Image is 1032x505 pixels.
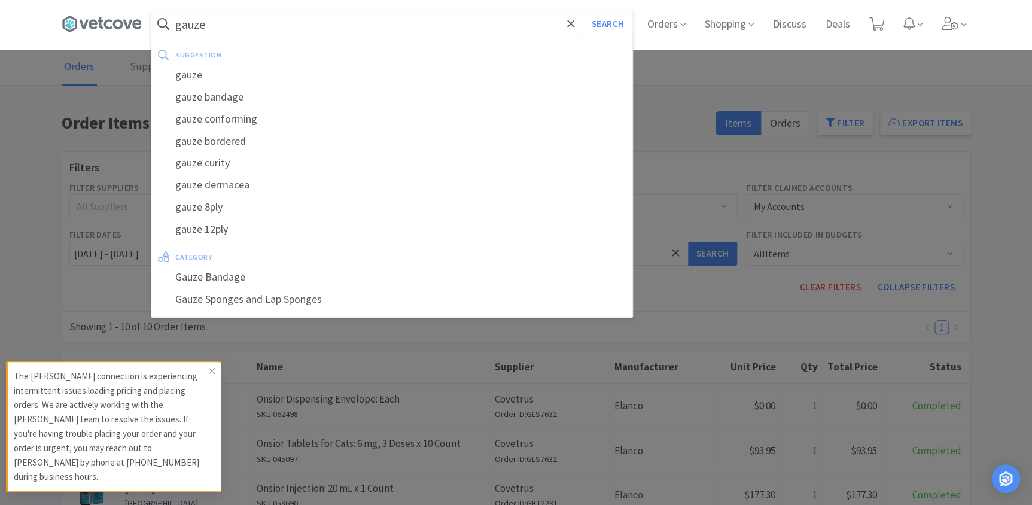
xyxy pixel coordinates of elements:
a: Discuss [768,19,811,30]
div: gauze 8ply [151,196,632,218]
div: gauze curity [151,152,632,174]
div: gauze conforming [151,108,632,130]
div: suggestion [175,45,423,64]
div: Gauze Sponges and Lap Sponges [151,288,632,311]
div: category [175,248,418,266]
div: gauze bandage [151,86,632,108]
div: gauze dermacea [151,174,632,196]
div: gauze bordered [151,130,632,153]
input: Search by item, sku, manufacturer, ingredient, size... [151,10,632,38]
p: The [PERSON_NAME] connection is experiencing intermittent issues loading pricing and placing orde... [14,369,209,484]
div: gauze 12ply [151,218,632,241]
a: Deals [821,19,855,30]
button: Search [583,10,632,38]
div: Gauze Bandage [151,266,632,288]
div: Open Intercom Messenger [991,464,1020,493]
div: gauze [151,64,632,86]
